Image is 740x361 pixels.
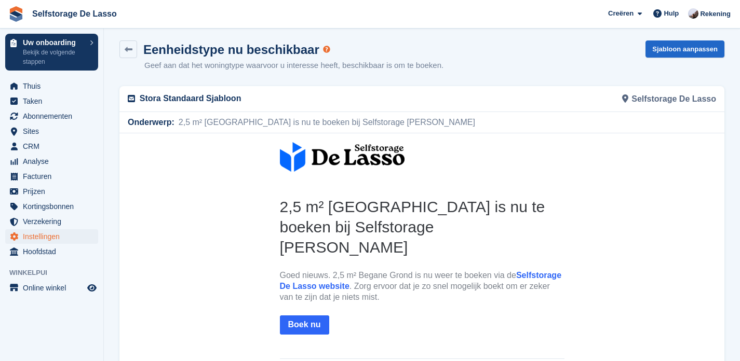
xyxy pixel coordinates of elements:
span: Prijzen [23,184,85,199]
span: Thuis [23,79,85,93]
a: menu [5,214,98,229]
h2: 2,5 m² [GEOGRAPHIC_DATA] is nu te boeken bij Selfstorage [PERSON_NAME] [160,63,445,124]
span: Hulp [664,8,679,19]
a: menu [5,229,98,244]
a: Selfstorage De Lasso website [160,137,442,157]
p: Uw onboarding [23,39,85,46]
p: E-mail: [160,280,445,290]
a: Uw onboarding Bekijk de volgende stappen [5,34,98,71]
span: Onderwerp: [128,116,174,129]
span: Online winkel [23,281,85,295]
div: Selfstorage De Lasso [422,86,723,112]
span: Analyse [23,154,85,169]
p: Goed nieuws. 2,5 m² Begane Grond is nu weer te boeken via de . Zorg ervoor dat je zo snel mogelij... [160,137,445,169]
span: Rekening [700,9,731,19]
span: Winkelpui [9,268,103,278]
a: menu [5,281,98,295]
span: Facturen [23,169,85,184]
h1: Eenheidstype nu beschikbaar [143,43,319,57]
a: menu [5,94,98,108]
span: Instellingen [23,229,85,244]
span: Kortingsbonnen [23,199,85,214]
span: Creëren [608,8,634,19]
a: menu [5,199,98,214]
a: menu [5,124,98,138]
a: menu [5,184,98,199]
h6: Hulp nodig? [160,246,445,258]
img: stora-icon-8386f47178a22dfd0bd8f6a31ec36ba5ce8667c1dd55bd0f319d3a0aa187defe.svg [8,6,24,22]
a: Sjabloon aanpassen [645,40,724,58]
a: menu [5,79,98,93]
a: Previewwinkel [86,282,98,294]
span: CRM [23,139,85,154]
p: Geef aan dat het woningtype waarvoor u interesse heeft, beschikbaar is om te boeken. [144,60,443,72]
p: Telefoon: [160,264,445,275]
span: Abonnementen [23,109,85,123]
a: menu [5,139,98,154]
span: Verzekering [23,214,85,229]
span: 2,5 m² [GEOGRAPHIC_DATA] is nu te boeken bij Selfstorage [PERSON_NAME] [174,116,475,129]
a: menu [5,154,98,169]
span: Sites [23,124,85,138]
img: Babs jansen [688,8,698,19]
p: Bekijk de volgende stappen [23,48,85,66]
a: Selfstorage De Lasso [28,5,121,22]
a: menu [5,244,98,259]
div: Tooltip anchor [322,45,331,54]
a: [EMAIL_ADDRESS][DOMAIN_NAME] [186,280,331,289]
p: Stora Standaard Sjabloon [140,92,416,105]
a: menu [5,109,98,123]
span: Taken [23,94,85,108]
a: Boek nu [160,182,210,201]
a: 071 – 331 40 51 [194,265,254,273]
span: Hoofdstad [23,244,85,259]
img: Selfstorage De Lasso Logo [160,9,285,38]
a: menu [5,169,98,184]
